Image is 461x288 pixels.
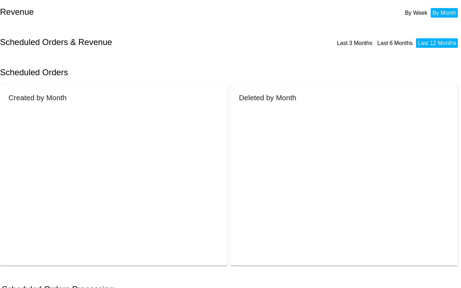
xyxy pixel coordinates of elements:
[431,8,458,18] li: By Month
[8,94,66,102] h2: Created by Month
[337,40,372,46] a: Last 3 Months
[403,8,429,18] li: By Week
[239,94,296,102] h2: Deleted by Month
[418,40,456,46] a: Last 12 Months
[377,40,413,46] a: Last 6 Months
